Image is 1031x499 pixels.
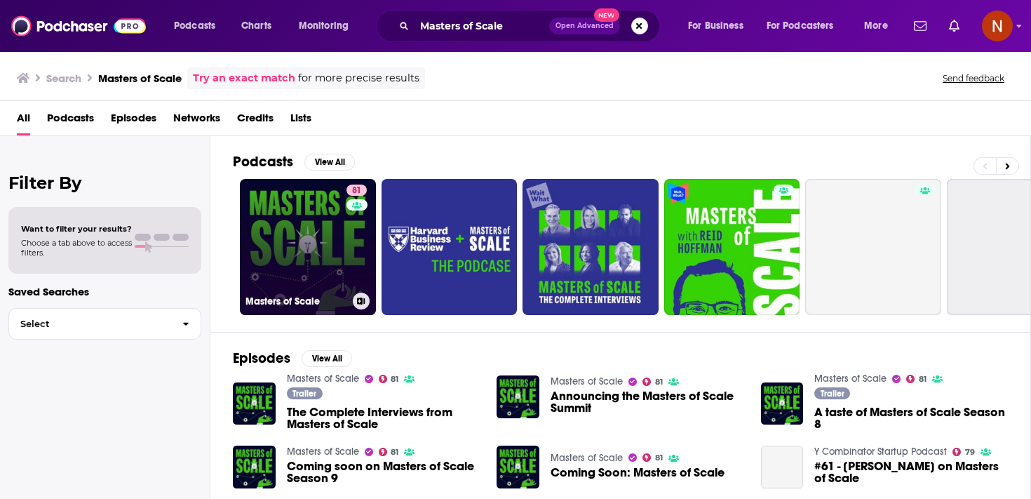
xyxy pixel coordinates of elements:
span: Podcasts [174,16,215,36]
a: Try an exact match [193,70,295,86]
h2: Episodes [233,350,290,367]
a: Podcasts [47,107,94,135]
span: For Business [688,16,743,36]
a: Announcing the Masters of Scale Summit [551,390,744,414]
a: 81 [642,378,663,386]
a: Episodes [111,107,156,135]
a: Charts [232,15,280,37]
span: 81 [391,376,398,382]
span: Choose a tab above to access filters. [21,238,132,258]
a: PodcastsView All [233,153,355,171]
span: Want to filter your results? [21,224,132,234]
span: For Podcasters [767,16,834,36]
a: Masters of Scale [551,375,623,387]
span: Charts [241,16,271,36]
span: Logged in as AdelNBM [982,11,1013,41]
button: Send feedback [938,72,1009,84]
h3: Masters of Scale [245,295,347,307]
span: 81 [655,455,663,461]
button: open menu [854,15,905,37]
a: Masters of Scale [287,446,359,458]
a: Masters of Scale [551,452,623,464]
img: The Complete Interviews from Masters of Scale [233,382,276,425]
a: Y Combinator Startup Podcast [814,446,947,458]
div: Search podcasts, credits, & more... [389,10,673,42]
img: Podchaser - Follow, Share and Rate Podcasts [11,13,146,39]
span: Monitoring [299,16,349,36]
span: 81 [391,449,398,455]
a: Lists [290,107,311,135]
img: Coming soon on Masters of Scale Season 9 [233,446,276,488]
a: A taste of Masters of Scale Season 8 [814,406,1008,430]
button: open menu [678,15,761,37]
p: Saved Searches [8,285,201,298]
img: User Profile [982,11,1013,41]
button: View All [302,350,352,367]
button: open menu [757,15,854,37]
button: Open AdvancedNew [549,18,620,34]
img: Announcing the Masters of Scale Summit [497,375,539,418]
a: Networks [173,107,220,135]
h3: Masters of Scale [98,72,182,85]
span: Trailer [821,390,844,398]
button: Select [8,308,201,340]
a: Masters of Scale [814,373,887,385]
input: Search podcasts, credits, & more... [415,15,549,37]
a: 81 [906,375,926,383]
h2: Podcasts [233,153,293,171]
span: Trailer [292,390,316,398]
a: #61 - Sam Altman on Masters of Scale [761,446,804,488]
a: 81 [346,185,367,196]
a: Coming soon on Masters of Scale Season 9 [287,460,480,484]
span: 81 [352,184,361,198]
span: New [594,8,619,22]
span: #61 - [PERSON_NAME] on Masters of Scale [814,460,1008,484]
a: #61 - Sam Altman on Masters of Scale [814,460,1008,484]
span: 81 [919,376,926,382]
h3: Search [46,72,81,85]
span: 81 [655,379,663,385]
a: Show notifications dropdown [943,14,965,38]
span: Open Advanced [555,22,614,29]
a: Coming Soon: Masters of Scale [551,467,725,479]
span: Select [9,319,171,328]
a: 81Masters of Scale [240,179,376,315]
span: 79 [965,449,975,455]
a: All [17,107,30,135]
a: Show notifications dropdown [908,14,932,38]
span: for more precise results [298,70,419,86]
img: A taste of Masters of Scale Season 8 [761,382,804,425]
a: 81 [379,448,399,456]
a: The Complete Interviews from Masters of Scale [287,406,480,430]
a: Credits [237,107,274,135]
button: open menu [164,15,234,37]
a: EpisodesView All [233,350,352,367]
h2: Filter By [8,173,201,193]
button: open menu [289,15,367,37]
a: 79 [952,448,975,456]
img: Coming Soon: Masters of Scale [497,446,539,488]
a: 81 [642,453,663,462]
a: Masters of Scale [287,373,359,385]
a: 81 [379,375,399,383]
button: View All [304,154,355,171]
span: More [864,16,888,36]
button: Show profile menu [982,11,1013,41]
